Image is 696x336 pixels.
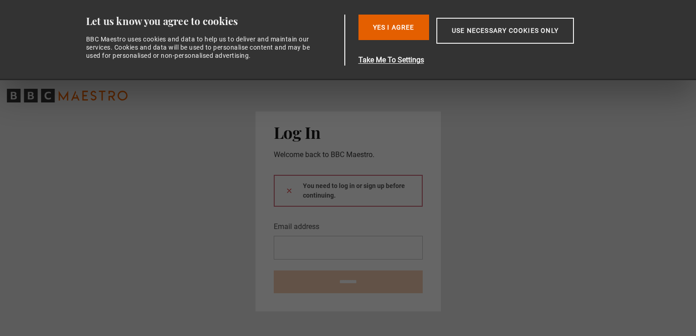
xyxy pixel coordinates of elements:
p: Welcome back to BBC Maestro. [274,149,423,160]
button: Yes I Agree [358,15,429,40]
button: Take Me To Settings [358,55,617,66]
div: You need to log in or sign up before continuing. [274,175,423,207]
label: Email address [274,221,319,232]
div: BBC Maestro uses cookies and data to help us to deliver and maintain our services. Cookies and da... [86,35,316,60]
button: Use necessary cookies only [436,18,574,44]
div: Let us know you agree to cookies [86,15,341,28]
h2: Log In [274,122,423,142]
svg: BBC Maestro [7,89,128,102]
